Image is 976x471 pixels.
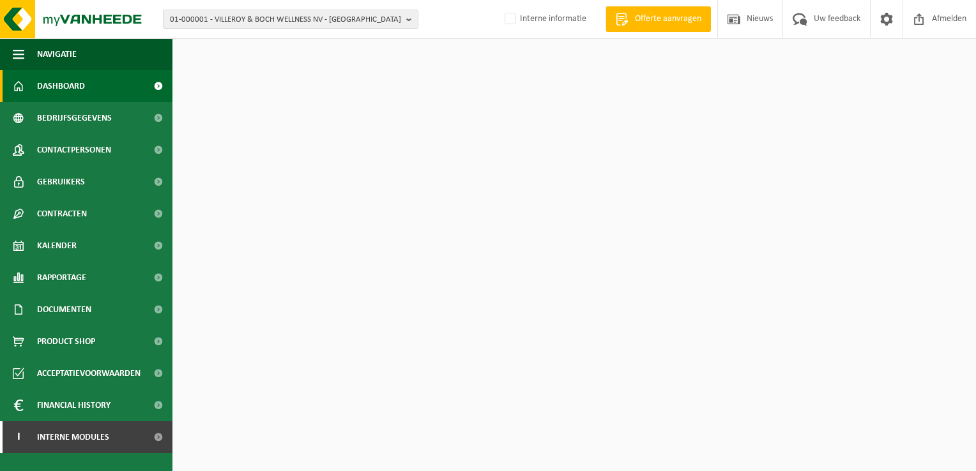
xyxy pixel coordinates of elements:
[37,294,91,325] span: Documenten
[37,325,95,357] span: Product Shop
[163,10,418,29] button: 01-000001 - VILLEROY & BOCH WELLNESS NV - [GEOGRAPHIC_DATA]
[37,230,77,262] span: Kalender
[37,262,86,294] span: Rapportage
[170,10,401,29] span: 01-000001 - VILLEROY & BOCH WELLNESS NV - [GEOGRAPHIC_DATA]
[37,102,112,134] span: Bedrijfsgegevens
[37,70,85,102] span: Dashboard
[37,198,87,230] span: Contracten
[37,166,85,198] span: Gebruikers
[502,10,586,29] label: Interne informatie
[37,389,111,421] span: Financial History
[37,357,141,389] span: Acceptatievoorwaarden
[632,13,705,26] span: Offerte aanvragen
[13,421,24,453] span: I
[37,421,109,453] span: Interne modules
[37,134,111,166] span: Contactpersonen
[37,38,77,70] span: Navigatie
[606,6,711,32] a: Offerte aanvragen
